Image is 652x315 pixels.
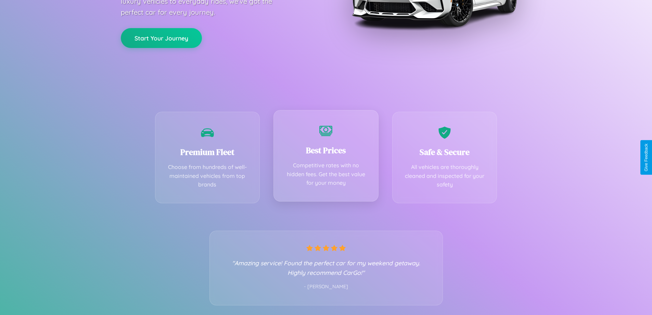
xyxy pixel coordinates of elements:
h3: Best Prices [284,145,368,156]
h3: Safe & Secure [403,146,487,158]
button: Start Your Journey [121,28,202,48]
p: "Amazing service! Found the perfect car for my weekend getaway. Highly recommend CarGo!" [223,258,429,277]
p: Choose from hundreds of well-maintained vehicles from top brands [166,163,250,189]
p: - [PERSON_NAME] [223,282,429,291]
p: All vehicles are thoroughly cleaned and inspected for your safety [403,163,487,189]
div: Give Feedback [644,144,649,171]
p: Competitive rates with no hidden fees. Get the best value for your money [284,161,368,187]
h3: Premium Fleet [166,146,250,158]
